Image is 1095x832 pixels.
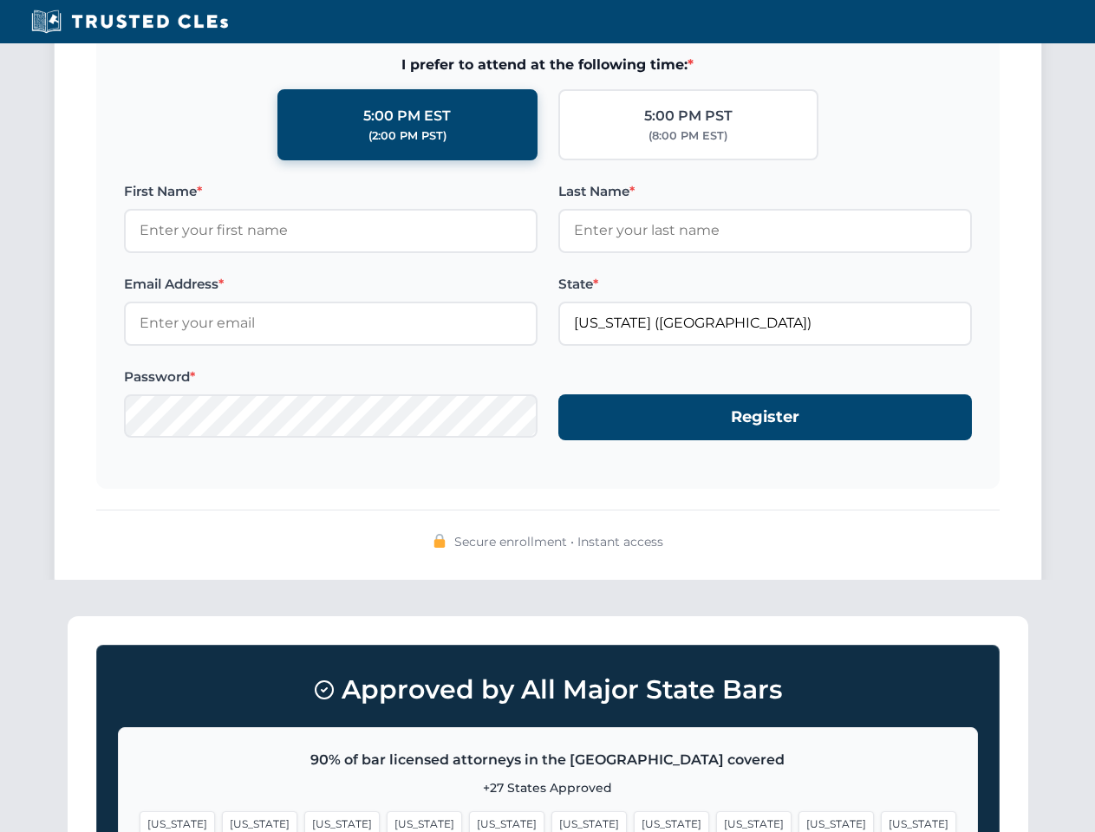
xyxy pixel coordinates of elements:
[363,105,451,127] div: 5:00 PM EST
[124,274,538,295] label: Email Address
[558,302,972,345] input: Florida (FL)
[644,105,733,127] div: 5:00 PM PST
[368,127,446,145] div: (2:00 PM PST)
[124,367,538,387] label: Password
[558,209,972,252] input: Enter your last name
[558,181,972,202] label: Last Name
[454,532,663,551] span: Secure enrollment • Instant access
[558,394,972,440] button: Register
[124,209,538,252] input: Enter your first name
[140,749,956,771] p: 90% of bar licensed attorneys in the [GEOGRAPHIC_DATA] covered
[118,666,978,713] h3: Approved by All Major State Bars
[433,534,446,548] img: 🔒
[140,778,956,797] p: +27 States Approved
[124,54,972,76] span: I prefer to attend at the following time:
[124,181,538,202] label: First Name
[649,127,727,145] div: (8:00 PM EST)
[26,9,233,35] img: Trusted CLEs
[558,274,972,295] label: State
[124,302,538,345] input: Enter your email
